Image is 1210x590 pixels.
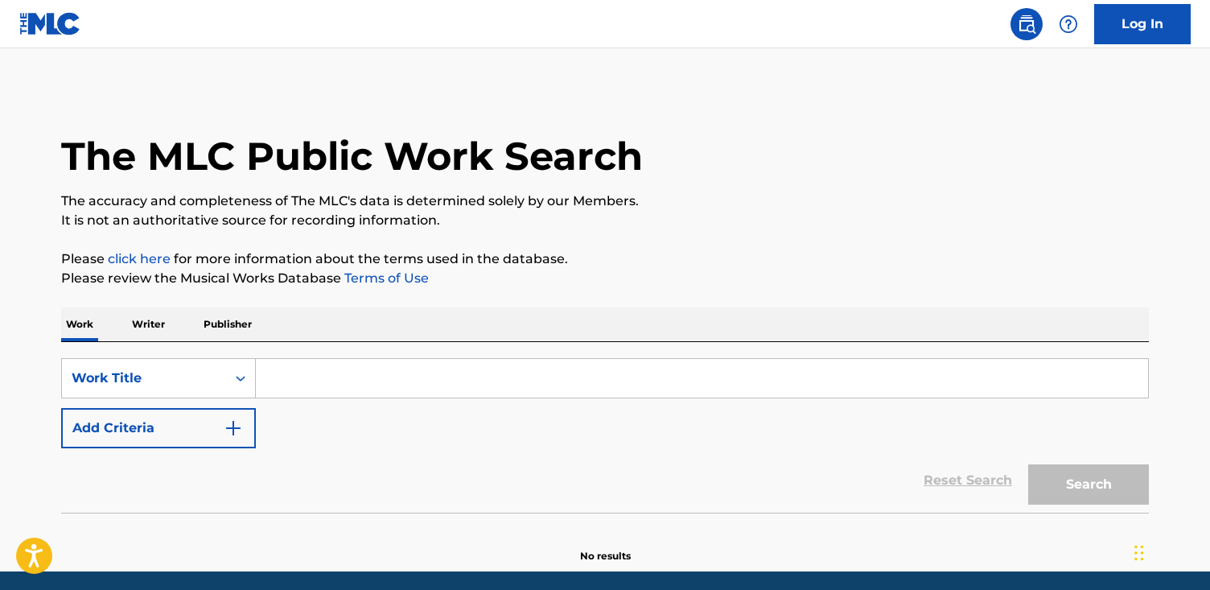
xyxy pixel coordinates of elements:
p: Please for more information about the terms used in the database. [61,250,1149,269]
img: search [1017,14,1036,34]
a: Terms of Use [341,270,429,286]
p: Please review the Musical Works Database [61,269,1149,288]
div: Help [1052,8,1084,40]
a: Public Search [1010,8,1043,40]
p: Publisher [199,307,257,341]
h1: The MLC Public Work Search [61,132,643,180]
button: Add Criteria [61,408,256,448]
a: Log In [1094,4,1191,44]
img: MLC Logo [19,12,81,35]
p: No results [580,530,631,563]
p: Writer [127,307,170,341]
iframe: Chat Widget [1130,513,1210,590]
div: Work Title [72,369,216,388]
img: 9d2ae6d4665cec9f34b9.svg [224,419,243,438]
form: Search Form [61,358,1149,513]
div: Drag [1134,529,1144,577]
p: It is not an authoritative source for recording information. [61,211,1149,230]
a: click here [108,251,171,266]
p: The accuracy and completeness of The MLC's data is determined solely by our Members. [61,192,1149,211]
img: help [1059,14,1078,34]
p: Work [61,307,98,341]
